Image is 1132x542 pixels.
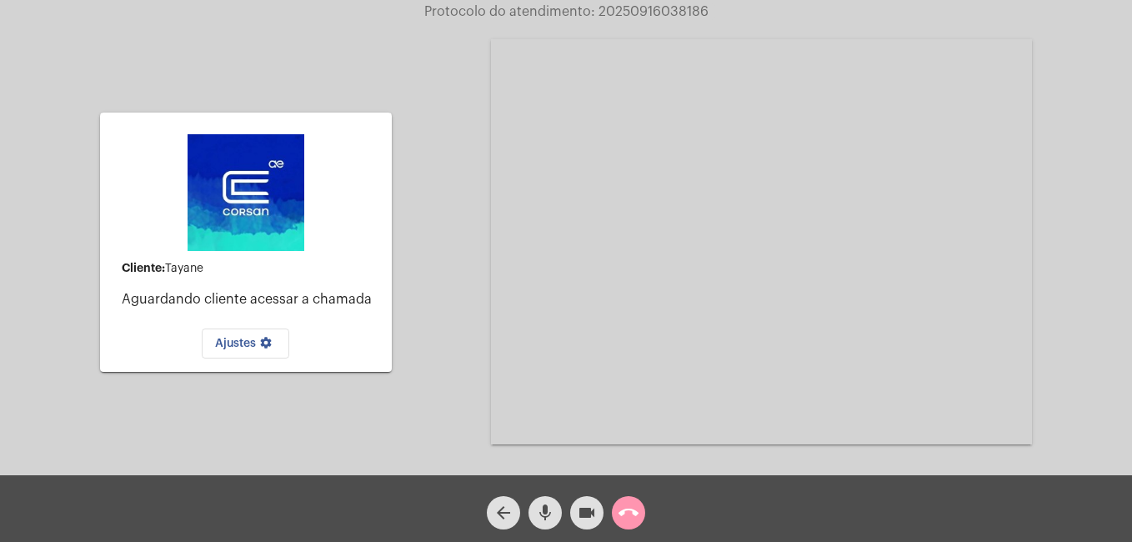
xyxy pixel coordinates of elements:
[493,503,513,523] mat-icon: arrow_back
[577,503,597,523] mat-icon: videocam
[535,503,555,523] mat-icon: mic
[188,134,304,251] img: d4669ae0-8c07-2337-4f67-34b0df7f5ae4.jpeg
[256,336,276,356] mat-icon: settings
[122,292,378,307] p: Aguardando cliente acessar a chamada
[619,503,639,523] mat-icon: call_end
[122,262,165,274] strong: Cliente:
[424,5,709,18] span: Protocolo do atendimento: 20250916038186
[215,338,276,349] span: Ajustes
[202,329,289,359] button: Ajustes
[122,262,378,275] div: Tayane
